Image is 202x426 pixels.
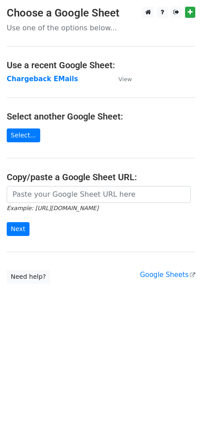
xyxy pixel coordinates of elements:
input: Next [7,222,29,236]
a: View [109,75,132,83]
a: Chargeback EMails [7,75,78,83]
a: Need help? [7,270,50,284]
a: Google Sheets [140,271,195,279]
small: View [118,76,132,83]
h4: Use a recent Google Sheet: [7,60,195,70]
h4: Select another Google Sheet: [7,111,195,122]
input: Paste your Google Sheet URL here [7,186,191,203]
p: Use one of the options below... [7,23,195,33]
h4: Copy/paste a Google Sheet URL: [7,172,195,182]
small: Example: [URL][DOMAIN_NAME] [7,205,98,211]
a: Select... [7,128,40,142]
h3: Choose a Google Sheet [7,7,195,20]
